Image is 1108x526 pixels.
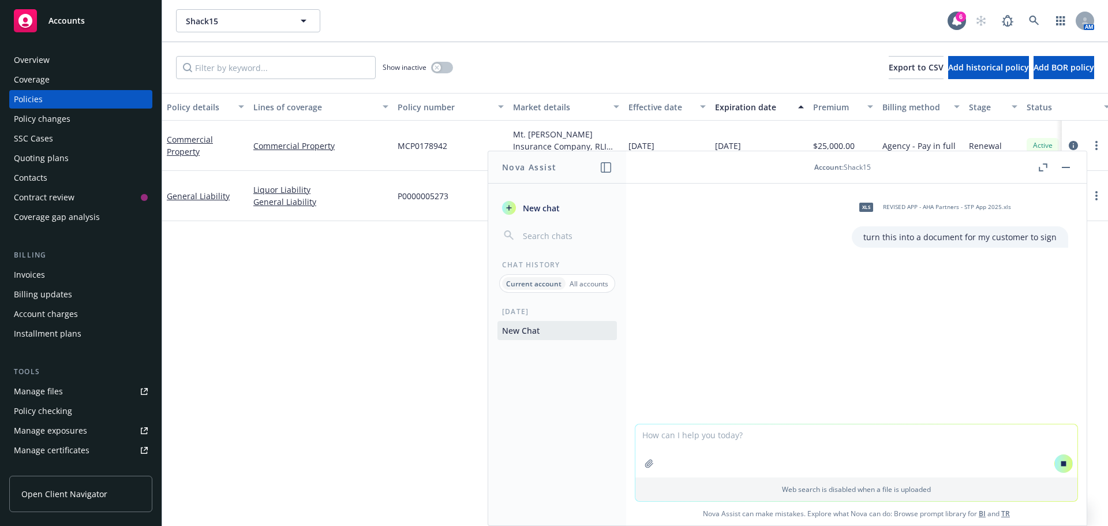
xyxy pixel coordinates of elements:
[14,208,100,226] div: Coverage gap analysis
[14,461,72,479] div: Manage claims
[9,305,152,323] a: Account charges
[863,231,1057,243] p: turn this into a document for my customer to sign
[14,421,87,440] div: Manage exposures
[1034,62,1094,73] span: Add BOR policy
[253,196,388,208] a: General Liability
[9,149,152,167] a: Quoting plans
[883,203,1011,211] span: REVISED APP - AHA Partners - STP App 2025.xls
[882,140,956,152] span: Agency - Pay in full
[14,129,53,148] div: SSC Cases
[715,101,791,113] div: Expiration date
[1001,509,1010,518] a: TR
[9,366,152,378] div: Tools
[969,101,1005,113] div: Stage
[14,90,43,109] div: Policies
[9,441,152,460] a: Manage certificates
[502,161,556,173] h1: Nova Assist
[859,203,873,211] span: xls
[14,266,45,284] div: Invoices
[9,5,152,37] a: Accounts
[521,227,612,244] input: Search chats
[969,140,1002,152] span: Renewal
[162,93,249,121] button: Policy details
[9,285,152,304] a: Billing updates
[969,9,993,32] a: Start snowing
[9,129,152,148] a: SSC Cases
[979,509,986,518] a: BI
[814,162,842,172] span: Account
[393,93,508,121] button: Policy number
[570,279,608,289] p: All accounts
[9,324,152,343] a: Installment plans
[1034,56,1094,79] button: Add BOR policy
[14,70,50,89] div: Coverage
[889,62,944,73] span: Export to CSV
[715,140,741,152] span: [DATE]
[1090,189,1103,203] a: more
[628,140,654,152] span: [DATE]
[1049,9,1072,32] a: Switch app
[253,184,388,196] a: Liquor Liability
[488,307,626,316] div: [DATE]
[1027,101,1097,113] div: Status
[9,169,152,187] a: Contacts
[9,208,152,226] a: Coverage gap analysis
[14,169,47,187] div: Contacts
[249,93,393,121] button: Lines of coverage
[9,402,152,420] a: Policy checking
[398,101,491,113] div: Policy number
[1090,139,1103,152] a: more
[508,93,624,121] button: Market details
[167,134,213,157] a: Commercial Property
[1066,139,1080,152] a: circleInformation
[852,193,1013,222] div: xlsREVISED APP - AHA Partners - STP App 2025.xls
[9,90,152,109] a: Policies
[9,70,152,89] a: Coverage
[9,421,152,440] a: Manage exposures
[14,51,50,69] div: Overview
[14,110,70,128] div: Policy changes
[9,188,152,207] a: Contract review
[9,461,152,479] a: Manage claims
[9,110,152,128] a: Policy changes
[813,101,860,113] div: Premium
[253,140,388,152] a: Commercial Property
[814,162,871,172] div: : Shack15
[964,93,1022,121] button: Stage
[642,484,1070,494] p: Web search is disabled when a file is uploaded
[878,93,964,121] button: Billing method
[513,101,607,113] div: Market details
[21,488,107,500] span: Open Client Navigator
[14,382,63,401] div: Manage files
[497,321,617,340] button: New Chat
[14,285,72,304] div: Billing updates
[14,305,78,323] div: Account charges
[9,266,152,284] a: Invoices
[948,56,1029,79] button: Add historical policy
[48,16,85,25] span: Accounts
[167,101,231,113] div: Policy details
[521,202,560,214] span: New chat
[14,402,72,420] div: Policy checking
[506,279,562,289] p: Current account
[398,190,448,202] span: P0000005273
[882,101,947,113] div: Billing method
[176,9,320,32] button: Shack15
[176,56,376,79] input: Filter by keyword...
[808,93,878,121] button: Premium
[14,441,89,460] div: Manage certificates
[9,249,152,261] div: Billing
[14,324,81,343] div: Installment plans
[813,140,855,152] span: $25,000.00
[9,382,152,401] a: Manage files
[996,9,1019,32] a: Report a Bug
[9,51,152,69] a: Overview
[383,62,426,72] span: Show inactive
[948,62,1029,73] span: Add historical policy
[488,260,626,270] div: Chat History
[167,191,230,202] a: General Liability
[710,93,808,121] button: Expiration date
[889,56,944,79] button: Export to CSV
[513,128,619,152] div: Mt. [PERSON_NAME] Insurance Company, RLI Corp, Novatae Risk Group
